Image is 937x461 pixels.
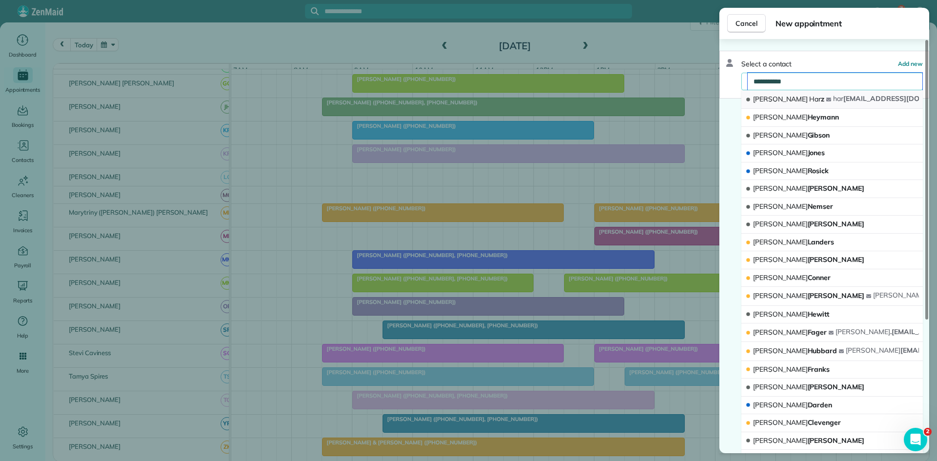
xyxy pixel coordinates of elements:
span: [PERSON_NAME] [753,255,864,264]
span: Add new [898,60,923,67]
span: Landers [753,238,834,246]
span: [PERSON_NAME] [753,238,808,246]
button: [PERSON_NAME][PERSON_NAME][PERSON_NAME][PERSON_NAME][EMAIL_ADDRESS][DOMAIN_NAME] [741,287,923,305]
span: [PERSON_NAME] [753,382,808,391]
span: [PERSON_NAME] [753,95,808,103]
span: 2 [924,428,932,436]
span: [PERSON_NAME] [753,401,808,409]
span: Darden [753,401,832,409]
span: [PERSON_NAME] [753,436,808,445]
span: har [833,94,843,103]
button: [PERSON_NAME] Harzhar[EMAIL_ADDRESS][DOMAIN_NAME] [741,90,923,109]
button: [PERSON_NAME]Jones [741,144,923,162]
span: Cancel [735,19,757,28]
span: Har [809,95,821,103]
span: [PERSON_NAME] [753,310,808,319]
span: Rosick [753,166,829,175]
button: [PERSON_NAME]Clevenger [741,414,923,432]
button: [PERSON_NAME][PERSON_NAME] [741,432,923,450]
button: [PERSON_NAME]Nemser [741,198,923,216]
span: Gibson [753,131,830,140]
span: Conner [753,273,831,282]
span: [PERSON_NAME] [753,291,808,300]
button: [PERSON_NAME]Conner [741,269,923,287]
span: [PERSON_NAME] [753,273,808,282]
button: [PERSON_NAME][PERSON_NAME] [741,379,923,397]
span: [PERSON_NAME] [753,220,864,228]
span: [PERSON_NAME] [753,220,808,228]
span: [PERSON_NAME] [753,166,808,175]
button: Add new [898,59,923,69]
iframe: Intercom live chat [904,428,927,451]
button: [PERSON_NAME]Landers [741,234,923,252]
button: Cancel [727,14,766,33]
span: [PERSON_NAME] [835,327,890,336]
button: [PERSON_NAME]Hewitt [741,306,923,324]
span: [PERSON_NAME] [753,346,808,355]
span: Heymann [753,113,839,121]
span: Jones [753,148,825,157]
span: [PERSON_NAME] [753,436,864,445]
button: [PERSON_NAME]Heymann [741,109,923,127]
span: Hubbard [753,346,837,355]
span: [PERSON_NAME] [753,418,808,427]
span: New appointment [775,18,921,29]
button: [PERSON_NAME]Rosick [741,162,923,180]
button: [PERSON_NAME][PERSON_NAME] [741,180,923,198]
span: [PERSON_NAME] [753,184,864,193]
button: [PERSON_NAME]Gibson [741,127,923,145]
span: [PERSON_NAME] [873,291,928,300]
span: Fager [753,328,827,337]
button: [PERSON_NAME][PERSON_NAME] [741,251,923,269]
span: [PERSON_NAME] [753,382,864,391]
span: [PERSON_NAME] [846,346,900,355]
span: [PERSON_NAME] [753,255,808,264]
span: Clevenger [753,418,841,427]
span: Nemser [753,202,833,211]
button: [PERSON_NAME]Darden [741,397,923,415]
button: [PERSON_NAME][PERSON_NAME] [741,216,923,234]
button: [PERSON_NAME]Fager[PERSON_NAME].[EMAIL_ADDRESS][DOMAIN_NAME] [741,323,923,342]
span: [PERSON_NAME] [753,148,808,157]
span: Select a contact [741,59,792,69]
span: [PERSON_NAME] [753,131,808,140]
button: [PERSON_NAME]Franks [741,361,923,379]
span: Franks [753,365,830,374]
span: [PERSON_NAME] [753,328,808,337]
span: Hewitt [753,310,829,319]
span: [PERSON_NAME] [753,202,808,211]
span: [PERSON_NAME] [753,291,864,300]
button: [PERSON_NAME]Hubbard[PERSON_NAME][EMAIL_ADDRESS][DOMAIN_NAME] [741,342,923,361]
span: z [753,95,824,103]
span: [PERSON_NAME] [753,365,808,374]
span: [PERSON_NAME] [753,184,808,193]
span: [PERSON_NAME] [753,113,808,121]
